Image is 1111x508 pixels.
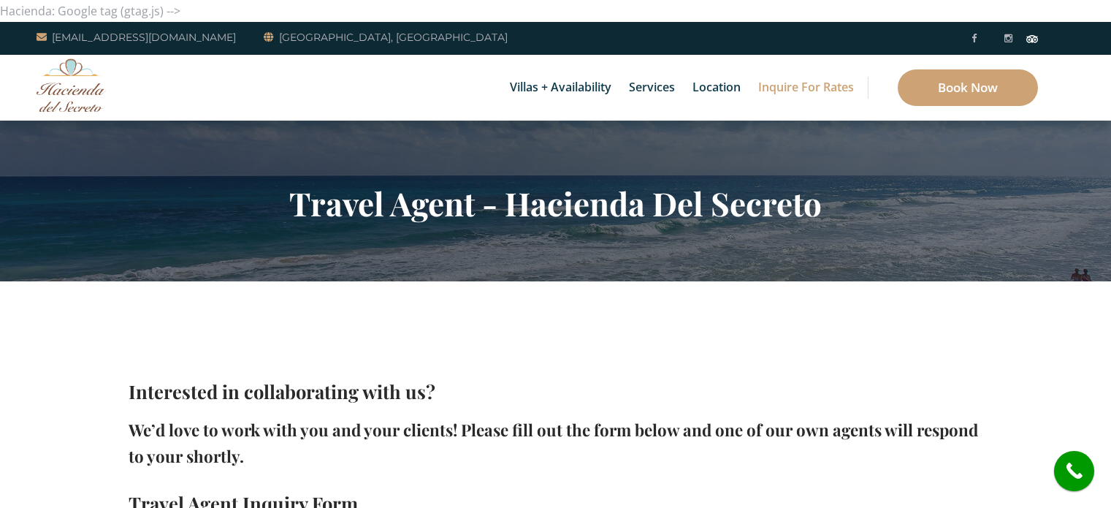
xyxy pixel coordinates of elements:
[264,29,508,46] a: [GEOGRAPHIC_DATA], [GEOGRAPHIC_DATA]
[751,55,861,121] a: Inquire for Rates
[129,376,983,406] h2: Interested in collaborating with us?
[1054,451,1094,491] a: call
[622,55,682,121] a: Services
[1058,455,1091,488] i: call
[898,69,1038,106] a: Book Now
[503,55,619,121] a: Villas + Availability
[37,58,106,112] img: Awesome Logo
[685,55,748,121] a: Location
[37,29,236,46] a: [EMAIL_ADDRESS][DOMAIN_NAME]
[1026,35,1038,42] img: Tripadvisor_logomark.svg
[129,184,983,222] h2: Travel Agent - Hacienda Del Secreto
[129,417,983,470] h3: We’d love to work with you and your clients! Please fill out the form below and one of our own ag...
